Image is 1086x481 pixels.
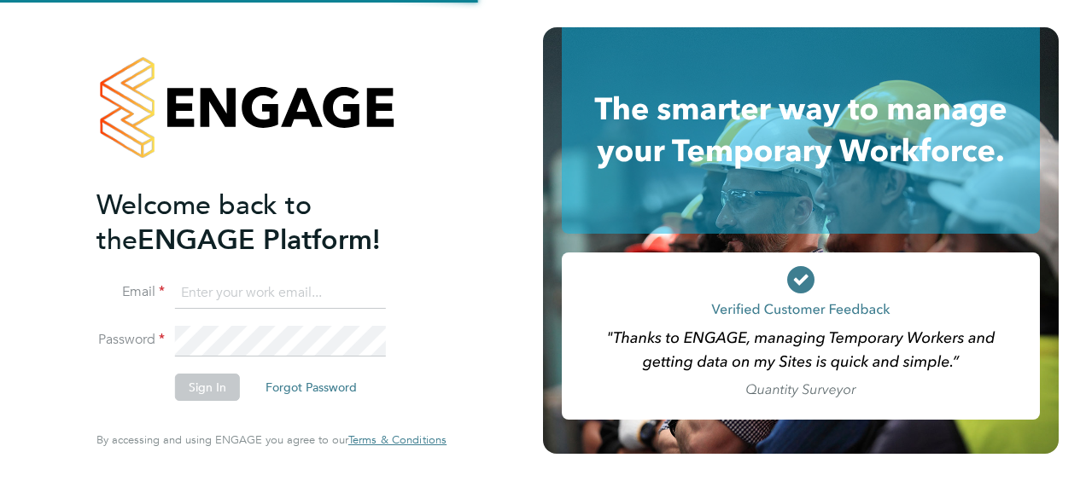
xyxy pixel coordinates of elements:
button: Sign In [175,374,240,401]
label: Password [96,331,165,349]
span: By accessing and using ENGAGE you agree to our [96,432,447,447]
a: Terms & Conditions [348,433,447,447]
h2: ENGAGE Platform! [96,188,429,258]
span: Welcome back to the [96,188,312,257]
span: Terms & Conditions [348,432,447,447]
button: Forgot Password [252,374,371,401]
label: Email [96,283,165,301]
input: Enter your work email... [175,278,386,309]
